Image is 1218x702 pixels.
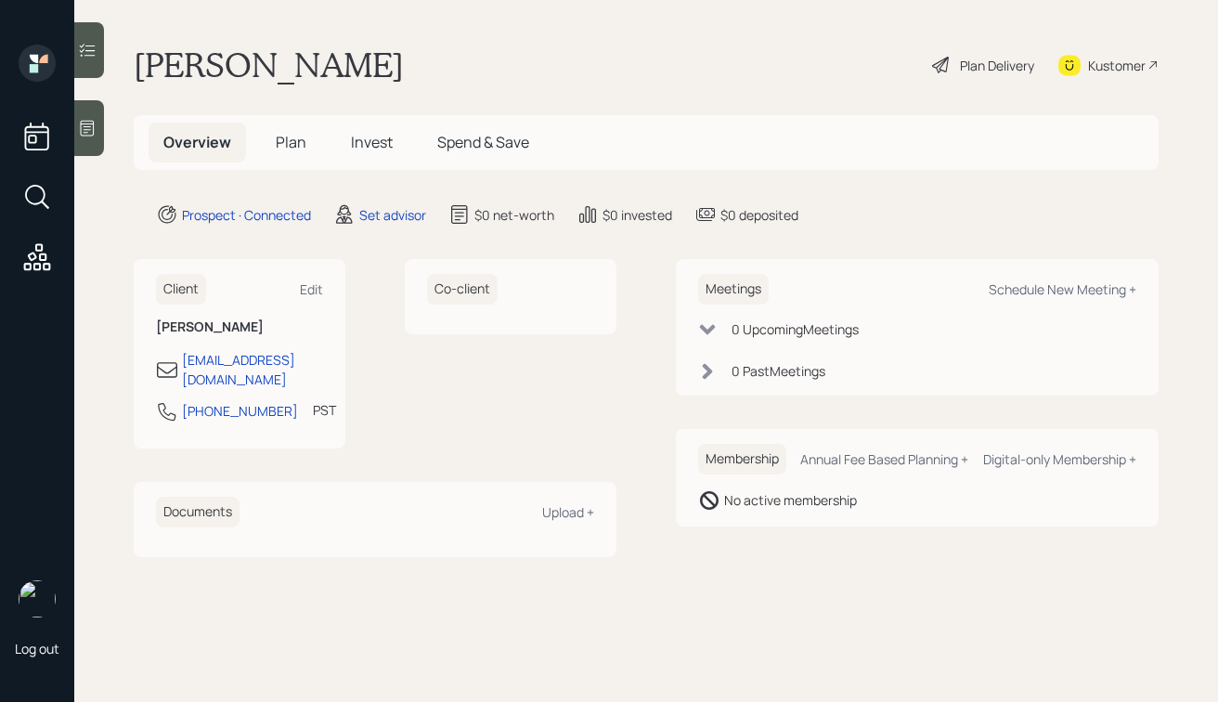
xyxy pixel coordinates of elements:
div: Schedule New Meeting + [989,280,1136,298]
div: 0 Past Meeting s [732,361,825,381]
div: 0 Upcoming Meeting s [732,319,859,339]
h6: Documents [156,497,240,527]
div: $0 invested [603,205,672,225]
img: robby-grisanti-headshot.png [19,580,56,617]
span: Plan [276,132,306,152]
h6: Membership [698,444,786,474]
div: [PHONE_NUMBER] [182,401,298,421]
div: Digital-only Membership + [983,450,1136,468]
div: $0 deposited [720,205,798,225]
div: Upload + [542,503,594,521]
div: Log out [15,640,59,657]
div: Plan Delivery [960,56,1034,75]
div: Kustomer [1088,56,1146,75]
div: Set advisor [359,205,426,225]
div: $0 net-worth [474,205,554,225]
div: [EMAIL_ADDRESS][DOMAIN_NAME] [182,350,323,389]
h6: [PERSON_NAME] [156,319,323,335]
div: Prospect · Connected [182,205,311,225]
div: Annual Fee Based Planning + [800,450,968,468]
h6: Client [156,274,206,305]
h6: Meetings [698,274,769,305]
div: Edit [300,280,323,298]
span: Spend & Save [437,132,529,152]
span: Invest [351,132,393,152]
h1: [PERSON_NAME] [134,45,404,85]
span: Overview [163,132,231,152]
div: No active membership [724,490,857,510]
div: PST [313,400,336,420]
h6: Co-client [427,274,498,305]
